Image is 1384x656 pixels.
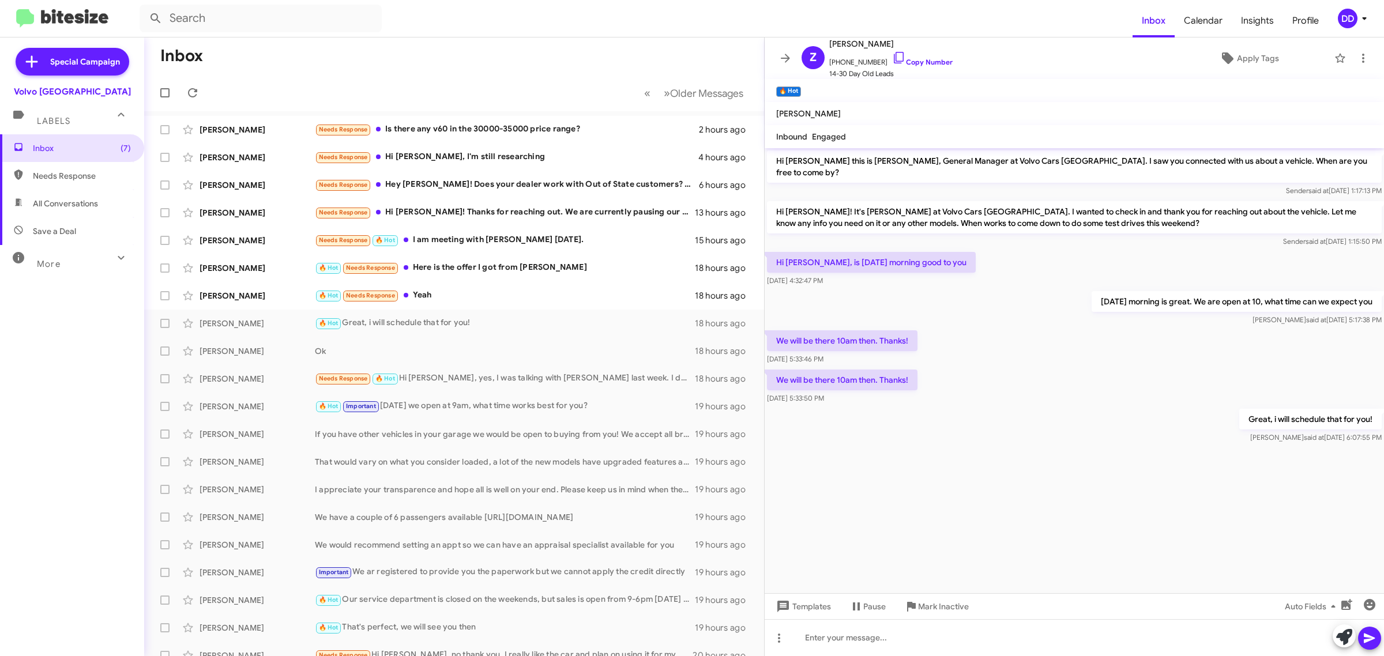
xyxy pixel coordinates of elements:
span: Needs Response [319,181,368,188]
div: 19 hours ago [695,594,755,606]
div: Our service department is closed on the weekends, but sales is open from 9-6pm [DATE] and 10-6 [D... [315,593,695,606]
div: We ar registered to provide you the paperwork but we cannot apply the credit directly [315,565,695,579]
div: Hi [PERSON_NAME], yes, I was talking with [PERSON_NAME] last week. I decided to wait a little bit... [315,372,695,385]
span: Profile [1283,4,1328,37]
p: Hi [PERSON_NAME]! It's [PERSON_NAME] at Volvo Cars [GEOGRAPHIC_DATA]. I wanted to check in and th... [767,201,1382,233]
small: 🔥 Hot [776,86,801,97]
div: [PERSON_NAME] [200,290,315,301]
div: [DATE] we open at 9am, what time works best for you? [315,399,695,413]
div: Volvo [GEOGRAPHIC_DATA] [14,86,131,97]
button: DD [1328,9,1371,28]
p: Great, i will schedule that for you! [1239,409,1382,429]
span: Special Campaign [50,56,120,67]
button: Templates [765,596,840,617]
span: 🔥 Hot [375,236,395,244]
span: Needs Response [346,292,395,299]
div: That would vary on what you consider loaded, a lot of the new models have upgraded features as a ... [315,456,695,468]
p: Hi [PERSON_NAME] this is [PERSON_NAME], General Manager at Volvo Cars [GEOGRAPHIC_DATA]. I saw yo... [767,150,1382,183]
div: [PERSON_NAME] [200,511,315,523]
span: Older Messages [670,87,743,100]
button: Previous [637,81,657,105]
div: [PERSON_NAME] [200,318,315,329]
div: 6 hours ago [699,179,755,191]
span: [DATE] 4:32:47 PM [767,276,823,285]
span: 🔥 Hot [319,624,339,631]
p: Hi [PERSON_NAME], is [DATE] morning good to you [767,252,976,273]
span: Sender [DATE] 1:15:50 PM [1283,237,1382,246]
div: We have a couple of 6 passengers available [URL][DOMAIN_NAME] [315,511,695,523]
p: [DATE] morning is great. We are open at 10, what time can we expect you [1092,291,1382,312]
div: I appreciate your transparence and hope all is well on your end. Please keep us in mind when the ... [315,484,695,495]
a: Inbox [1133,4,1175,37]
div: 19 hours ago [695,428,755,440]
button: Pause [840,596,895,617]
p: We will be there 10am then. Thanks! [767,370,917,390]
button: Apply Tags [1169,48,1329,69]
a: Insights [1232,4,1283,37]
button: Next [657,81,750,105]
div: 4 hours ago [698,152,755,163]
div: [PERSON_NAME] [200,594,315,606]
span: 🔥 Hot [319,292,339,299]
span: Needs Response [346,264,395,272]
span: Needs Response [319,375,368,382]
span: [PERSON_NAME] [829,37,953,51]
span: Labels [37,116,70,126]
div: We would recommend setting an appt so we can have an appraisal specialist available for you [315,539,695,551]
div: [PERSON_NAME] [200,567,315,578]
span: 14-30 Day Old Leads [829,68,953,80]
span: More [37,259,61,269]
span: [PHONE_NUMBER] [829,51,953,68]
span: 🔥 Hot [319,402,339,410]
span: [PERSON_NAME] [DATE] 5:17:38 PM [1253,315,1382,324]
span: Z [810,48,817,67]
div: Hi [PERSON_NAME]! Thanks for reaching out. We are currently pausing our search. for a new car. I ... [315,206,695,219]
span: 🔥 Hot [375,375,395,382]
button: Auto Fields [1276,596,1349,617]
div: [PERSON_NAME] [200,622,315,634]
span: Mark Inactive [918,596,969,617]
div: [PERSON_NAME] [200,262,315,274]
div: Yeah [315,289,695,302]
div: 13 hours ago [695,207,755,218]
h1: Inbox [160,47,203,65]
span: Save a Deal [33,225,76,237]
span: [PERSON_NAME] [DATE] 6:07:55 PM [1250,433,1382,442]
div: That's perfect, we will see you then [315,621,695,634]
div: 18 hours ago [695,318,755,329]
div: [PERSON_NAME] [200,124,315,135]
span: Inbound [776,131,807,142]
span: Templates [774,596,831,617]
div: I am meeting with [PERSON_NAME] [DATE]. [315,233,695,247]
div: [PERSON_NAME] [200,179,315,191]
nav: Page navigation example [638,81,750,105]
div: [PERSON_NAME] [200,152,315,163]
span: said at [1308,186,1329,195]
div: Here is the offer I got from [PERSON_NAME] [315,261,695,274]
span: Auto Fields [1285,596,1340,617]
div: 18 hours ago [695,262,755,274]
span: [DATE] 5:33:46 PM [767,355,823,363]
div: [PERSON_NAME] [200,456,315,468]
span: Pause [863,596,886,617]
a: Calendar [1175,4,1232,37]
span: Important [319,568,349,576]
span: 🔥 Hot [319,596,339,604]
div: 18 hours ago [695,290,755,301]
div: 18 hours ago [695,373,755,384]
span: « [644,86,650,100]
div: 19 hours ago [695,539,755,551]
div: 19 hours ago [695,567,755,578]
span: (7) [121,142,131,154]
div: [PERSON_NAME] [200,235,315,246]
span: All Conversations [33,198,98,209]
a: Special Campaign [16,48,129,76]
div: [PERSON_NAME] [200,345,315,357]
div: If you have other vehicles in your garage we would be open to buying from you! We accept all bran... [315,428,695,440]
span: [PERSON_NAME] [776,108,841,119]
div: 19 hours ago [695,401,755,412]
p: We will be there 10am then. Thanks! [767,330,917,351]
div: [PERSON_NAME] [200,484,315,495]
